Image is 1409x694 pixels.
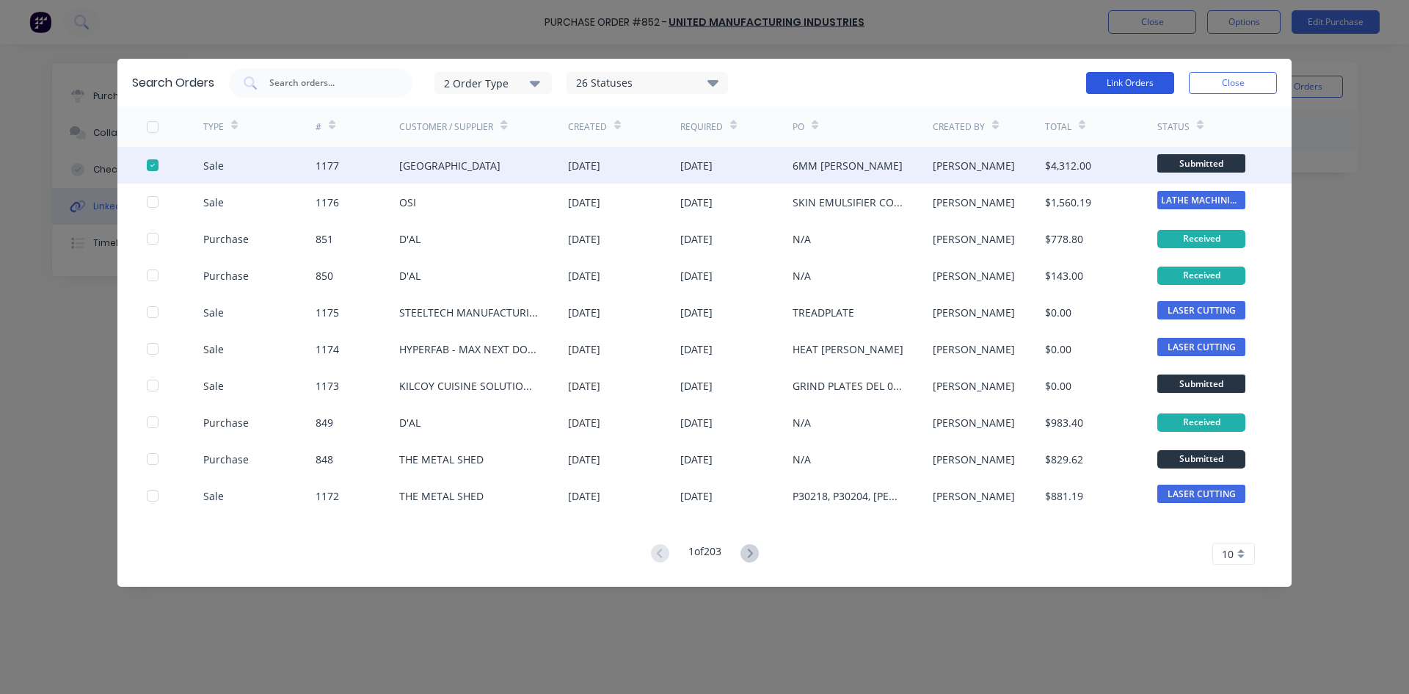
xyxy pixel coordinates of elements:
span: Submitted [1157,154,1245,173]
div: Received [1157,267,1245,285]
div: Sale [203,488,224,504]
div: Sale [203,305,224,320]
div: [PERSON_NAME] [933,341,1015,357]
span: Submitted [1157,375,1245,393]
div: 851 [316,231,333,247]
div: [DATE] [568,195,600,210]
div: $983.40 [1045,415,1083,430]
div: [DATE] [680,488,713,504]
div: D'AL [399,231,420,247]
div: HEAT [PERSON_NAME] [793,341,903,357]
div: 1173 [316,378,339,394]
div: 1172 [316,488,339,504]
div: D'AL [399,415,420,430]
div: [DATE] [568,452,600,467]
div: [DATE] [568,378,600,394]
div: [DATE] [680,341,713,357]
div: [PERSON_NAME] [933,415,1015,430]
div: [DATE] [680,415,713,430]
div: [DATE] [568,158,600,173]
div: TREADPLATE [793,305,854,320]
div: 850 [316,268,333,283]
div: Total [1045,120,1071,134]
div: Sale [203,195,224,210]
button: 2 Order Type [434,72,552,94]
div: Customer / Supplier [399,120,493,134]
input: Search orders... [268,76,390,90]
div: [DATE] [680,378,713,394]
div: [DATE] [680,195,713,210]
div: [DATE] [568,415,600,430]
div: $829.62 [1045,452,1083,467]
div: OSI [399,195,416,210]
div: 26 Statuses [567,75,727,91]
div: SKIN EMULSIFIER COLLARS [793,195,903,210]
div: Received [1157,413,1245,432]
div: Purchase [203,231,249,247]
span: LASER CUTTING [1157,301,1245,319]
div: $778.80 [1045,231,1083,247]
div: N/A [793,452,811,467]
div: STEELTECH MANUFACTURING [399,305,539,320]
div: $0.00 [1045,305,1071,320]
div: D'AL [399,268,420,283]
div: Search Orders [132,74,214,92]
div: [DATE] [680,305,713,320]
button: Close [1189,72,1277,94]
div: [DATE] [568,305,600,320]
div: KILCOY CUISINE SOLUTIONS PTY LTD [399,378,539,394]
div: Received [1157,230,1245,248]
span: LASER CUTTING [1157,338,1245,356]
div: Created [568,120,607,134]
div: P30218, P30204, [PERSON_NAME] [793,488,903,504]
div: N/A [793,268,811,283]
div: [PERSON_NAME] [933,488,1015,504]
div: THE METAL SHED [399,452,484,467]
div: 1176 [316,195,339,210]
div: Purchase [203,268,249,283]
button: Link Orders [1086,72,1174,94]
div: Purchase [203,415,249,430]
div: $143.00 [1045,268,1083,283]
div: [DATE] [568,268,600,283]
div: $0.00 [1045,341,1071,357]
div: [PERSON_NAME] [933,378,1015,394]
div: TYPE [203,120,224,134]
div: [PERSON_NAME] [933,268,1015,283]
div: 1174 [316,341,339,357]
div: THE METAL SHED [399,488,484,504]
div: GRIND PLATES DEL 020925 [793,378,903,394]
div: Sale [203,341,224,357]
div: [PERSON_NAME] [933,231,1015,247]
div: 2 Order Type [444,75,542,90]
span: LATHE MACHINING [1157,191,1245,209]
div: [PERSON_NAME] [933,305,1015,320]
div: [PERSON_NAME] [933,158,1015,173]
div: [DATE] [568,488,600,504]
span: LASER CUTTING [1157,485,1245,503]
div: [DATE] [680,452,713,467]
div: HYPERFAB - MAX NEXT DOOR [399,341,539,357]
div: 848 [316,452,333,467]
div: 1175 [316,305,339,320]
div: Created By [933,120,985,134]
div: [GEOGRAPHIC_DATA] [399,158,500,173]
div: Required [680,120,723,134]
div: PO [793,120,804,134]
div: [DATE] [680,268,713,283]
div: Submitted [1157,450,1245,469]
div: 6MM [PERSON_NAME] [793,158,903,173]
div: [PERSON_NAME] [933,195,1015,210]
div: [DATE] [680,231,713,247]
div: [PERSON_NAME] [933,452,1015,467]
div: $0.00 [1045,378,1071,394]
div: $1,560.19 [1045,195,1091,210]
div: Purchase [203,452,249,467]
div: [DATE] [568,231,600,247]
div: 849 [316,415,333,430]
div: Status [1157,120,1190,134]
div: Sale [203,378,224,394]
span: 10 [1222,546,1234,562]
div: 1177 [316,158,339,173]
div: $4,312.00 [1045,158,1091,173]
